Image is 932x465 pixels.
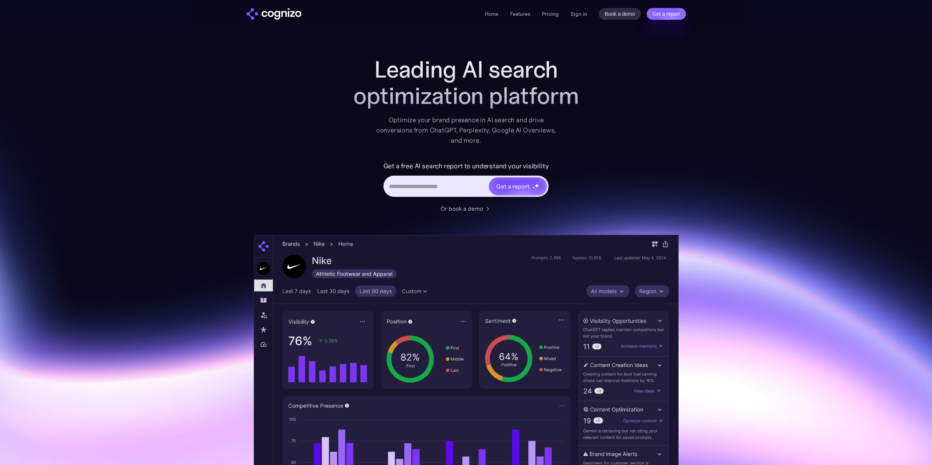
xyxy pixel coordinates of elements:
a: home [246,8,301,20]
h1: Leading AI search optimization platform [320,56,613,109]
div: Optimize your brand presence in AI search and drive conversions from ChatGPT, Perplexity, Google ... [376,115,556,146]
a: Get a report [647,8,686,20]
form: Hero URL Input Form [383,160,549,200]
a: Get a reportstarstarstar [488,177,547,196]
label: Get a free AI search report to understand your visibility [383,160,549,172]
a: Pricing [542,11,559,17]
img: cognizo logo [246,8,301,20]
a: Home [485,11,498,17]
img: star [534,183,539,188]
a: Sign in [571,10,587,18]
img: star [532,186,535,189]
a: Or book a demo [441,204,492,213]
a: Features [510,11,530,17]
img: star [532,184,534,185]
div: Or book a demo [441,204,483,213]
div: Get a report [496,182,529,191]
a: Book a demo [599,8,641,20]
